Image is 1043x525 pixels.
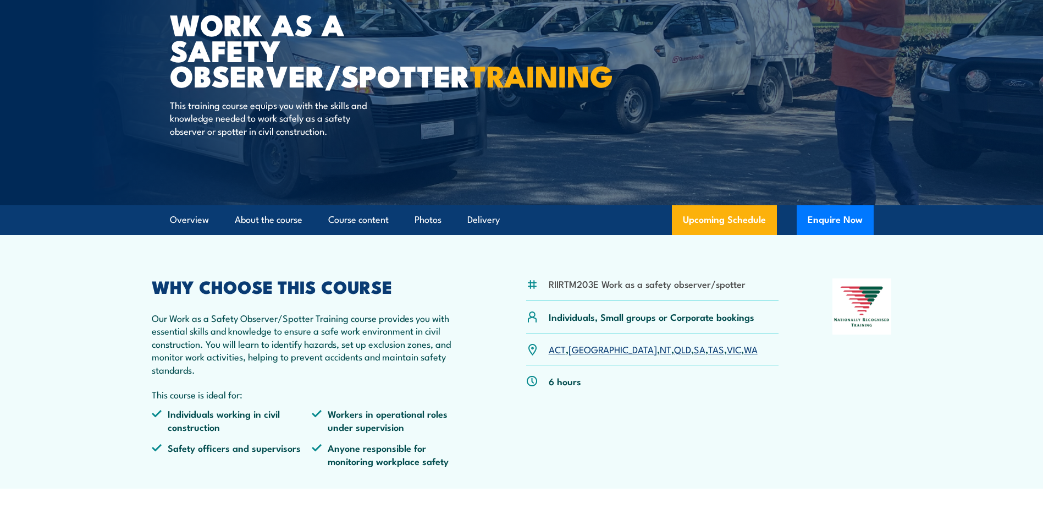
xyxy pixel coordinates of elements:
[549,277,746,290] li: RIIRTM203E Work as a safety observer/spotter
[152,311,473,376] p: Our Work as a Safety Observer/Spotter Training course provides you with essential skills and know...
[312,407,472,433] li: Workers in operational roles under supervision
[549,375,581,387] p: 6 hours
[152,441,312,467] li: Safety officers and supervisors
[328,205,389,234] a: Course content
[152,407,312,433] li: Individuals working in civil construction
[170,205,209,234] a: Overview
[170,11,442,88] h1: Work as a Safety Observer/Spotter
[660,342,671,356] a: NT
[170,99,371,137] p: This training course equips you with the skills and knowledge needed to work safely as a safety o...
[832,278,892,335] img: Nationally Recognised Training logo.
[470,52,613,97] strong: TRAINING
[152,388,473,401] p: This course is ideal for:
[708,342,724,356] a: TAS
[744,342,758,356] a: WA
[674,342,691,356] a: QLD
[694,342,705,356] a: SA
[549,342,566,356] a: ACT
[415,205,442,234] a: Photos
[152,278,473,294] h2: WHY CHOOSE THIS COURSE
[549,343,758,356] p: , , , , , , ,
[235,205,302,234] a: About the course
[797,205,874,235] button: Enquire Now
[569,342,657,356] a: [GEOGRAPHIC_DATA]
[727,342,741,356] a: VIC
[672,205,777,235] a: Upcoming Schedule
[549,310,754,323] p: Individuals, Small groups or Corporate bookings
[467,205,500,234] a: Delivery
[312,441,472,467] li: Anyone responsible for monitoring workplace safety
